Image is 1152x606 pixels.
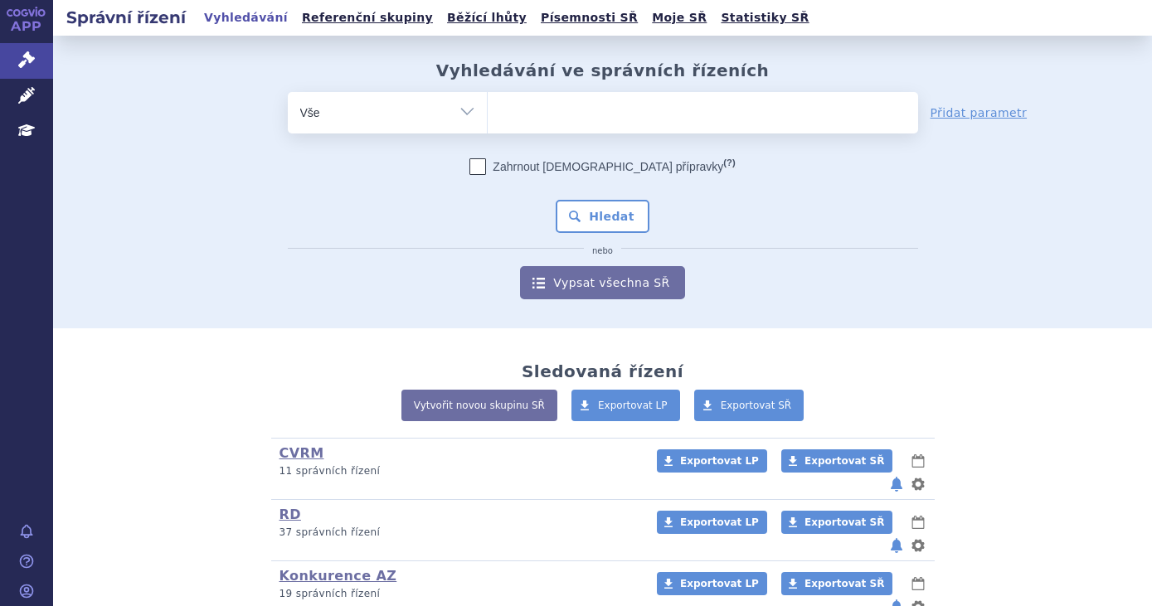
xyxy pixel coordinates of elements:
[680,578,759,589] span: Exportovat LP
[781,511,892,534] a: Exportovat SŘ
[279,526,635,540] p: 37 správních řízení
[657,449,767,473] a: Exportovat LP
[279,507,301,522] a: RD
[279,587,635,601] p: 19 správních řízení
[781,449,892,473] a: Exportovat SŘ
[556,200,649,233] button: Hledat
[680,455,759,467] span: Exportovat LP
[910,451,926,471] button: lhůty
[520,266,684,299] a: Vypsat všechna SŘ
[910,536,926,555] button: nastavení
[657,572,767,595] a: Exportovat LP
[571,390,680,421] a: Exportovat LP
[931,104,1028,121] a: Přidat parametr
[199,7,293,29] a: Vyhledávání
[680,516,759,528] span: Exportovat LP
[888,474,905,494] button: notifikace
[723,158,735,168] abbr: (?)
[436,61,770,80] h2: Vyhledávání ve správních řízeních
[657,511,767,534] a: Exportovat LP
[721,400,792,411] span: Exportovat SŘ
[910,474,926,494] button: nastavení
[888,536,905,555] button: notifikace
[647,7,712,29] a: Moje SŘ
[297,7,438,29] a: Referenční skupiny
[804,455,884,467] span: Exportovat SŘ
[716,7,814,29] a: Statistiky SŘ
[279,568,397,584] a: Konkurence AZ
[584,246,621,256] i: nebo
[279,445,324,461] a: CVRM
[469,158,735,175] label: Zahrnout [DEMOGRAPHIC_DATA] přípravky
[804,578,884,589] span: Exportovat SŘ
[910,512,926,532] button: lhůty
[442,7,532,29] a: Běžící lhůty
[781,572,892,595] a: Exportovat SŘ
[279,464,635,478] p: 11 správních řízení
[536,7,643,29] a: Písemnosti SŘ
[401,390,557,421] a: Vytvořit novou skupinu SŘ
[522,361,683,381] h2: Sledovaná řízení
[910,574,926,594] button: lhůty
[598,400,668,411] span: Exportovat LP
[694,390,804,421] a: Exportovat SŘ
[804,516,884,528] span: Exportovat SŘ
[53,6,199,29] h2: Správní řízení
